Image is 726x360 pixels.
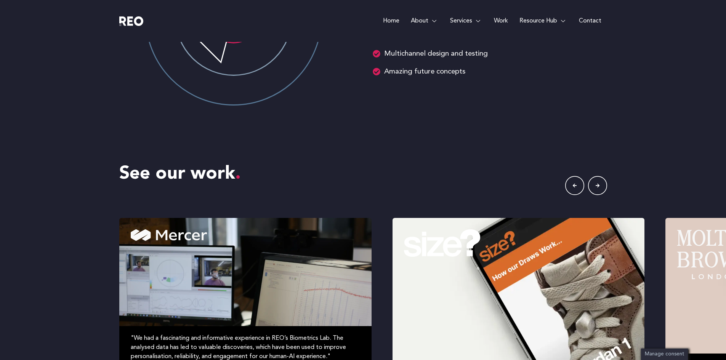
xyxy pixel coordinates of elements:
[645,352,684,357] span: Manage consent
[404,229,480,257] img: Size-Logo.svg
[131,229,207,241] img: Mercer-Logo.svg
[382,66,465,78] span: Amazing future concepts
[119,165,241,183] span: See our work
[382,48,488,60] span: Multichannel design and testing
